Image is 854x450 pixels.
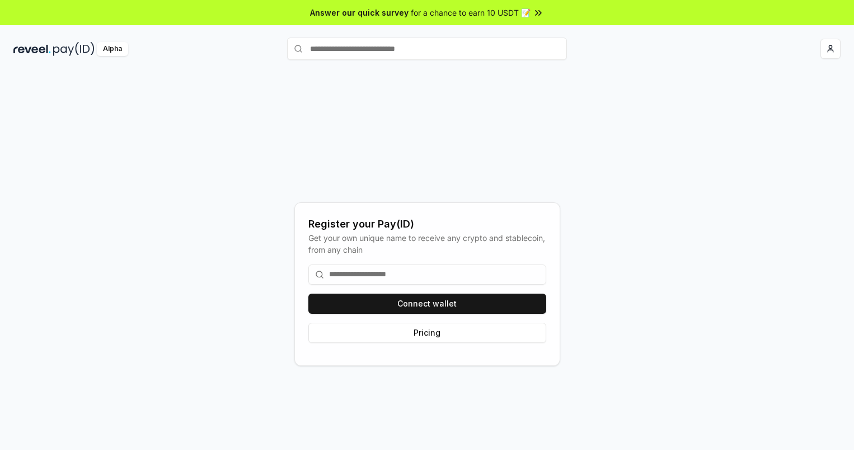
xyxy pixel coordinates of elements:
img: reveel_dark [13,42,51,56]
div: Get your own unique name to receive any crypto and stablecoin, from any chain [308,232,546,256]
img: pay_id [53,42,95,56]
button: Connect wallet [308,294,546,314]
span: Answer our quick survey [310,7,409,18]
div: Register your Pay(ID) [308,216,546,232]
button: Pricing [308,323,546,343]
span: for a chance to earn 10 USDT 📝 [411,7,531,18]
div: Alpha [97,42,128,56]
